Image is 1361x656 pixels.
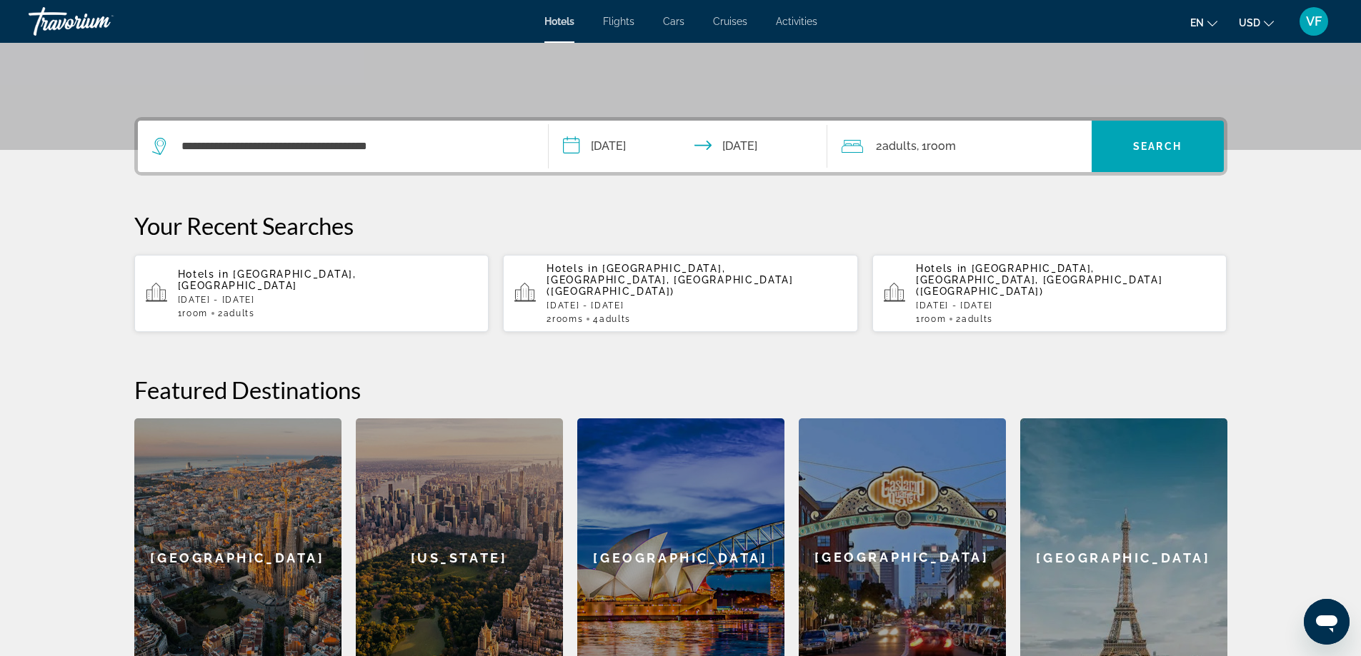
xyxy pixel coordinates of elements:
span: 2 [218,308,255,318]
span: 2 [876,136,917,156]
span: Room [182,308,208,318]
a: Flights [603,16,634,27]
span: Adults [599,314,631,324]
p: [DATE] - [DATE] [916,301,1216,311]
p: [DATE] - [DATE] [178,295,478,305]
span: 1 [916,314,946,324]
button: Change language [1190,12,1217,33]
span: Hotels in [547,263,598,274]
h2: Featured Destinations [134,375,1227,404]
span: VF [1306,14,1322,29]
span: USD [1239,17,1260,29]
span: Adults [224,308,255,318]
span: [GEOGRAPHIC_DATA], [GEOGRAPHIC_DATA] [178,268,357,291]
span: 2 [547,314,583,324]
span: , 1 [917,136,956,156]
span: Room [921,314,947,324]
span: en [1190,17,1204,29]
a: Hotels [544,16,574,27]
iframe: Button to launch messaging window [1304,599,1350,645]
p: [DATE] - [DATE] [547,301,847,311]
button: User Menu [1295,6,1332,36]
button: Hotels in [GEOGRAPHIC_DATA], [GEOGRAPHIC_DATA], [GEOGRAPHIC_DATA] ([GEOGRAPHIC_DATA])[DATE] - [DA... [503,254,858,333]
button: Change currency [1239,12,1274,33]
a: Cruises [713,16,747,27]
span: [GEOGRAPHIC_DATA], [GEOGRAPHIC_DATA], [GEOGRAPHIC_DATA] ([GEOGRAPHIC_DATA]) [547,263,793,297]
a: Travorium [29,3,171,40]
span: 2 [956,314,993,324]
span: Hotels in [178,268,229,280]
button: Hotels in [GEOGRAPHIC_DATA], [GEOGRAPHIC_DATA][DATE] - [DATE]1Room2Adults [134,254,489,333]
button: Check-in date: Jun 23, 2026 Check-out date: Jun 27, 2026 [549,121,827,172]
button: Hotels in [GEOGRAPHIC_DATA], [GEOGRAPHIC_DATA], [GEOGRAPHIC_DATA] ([GEOGRAPHIC_DATA])[DATE] - [DA... [872,254,1227,333]
span: Adults [962,314,993,324]
a: Activities [776,16,817,27]
span: 1 [178,308,208,318]
span: rooms [552,314,583,324]
span: Adults [882,139,917,153]
button: Travelers: 2 adults, 0 children [827,121,1092,172]
span: Room [927,139,956,153]
div: Search widget [138,121,1224,172]
button: Search [1092,121,1224,172]
span: 4 [593,314,631,324]
p: Your Recent Searches [134,211,1227,240]
span: Search [1133,141,1182,152]
span: [GEOGRAPHIC_DATA], [GEOGRAPHIC_DATA], [GEOGRAPHIC_DATA] ([GEOGRAPHIC_DATA]) [916,263,1162,297]
span: Hotels in [916,263,967,274]
a: Cars [663,16,684,27]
